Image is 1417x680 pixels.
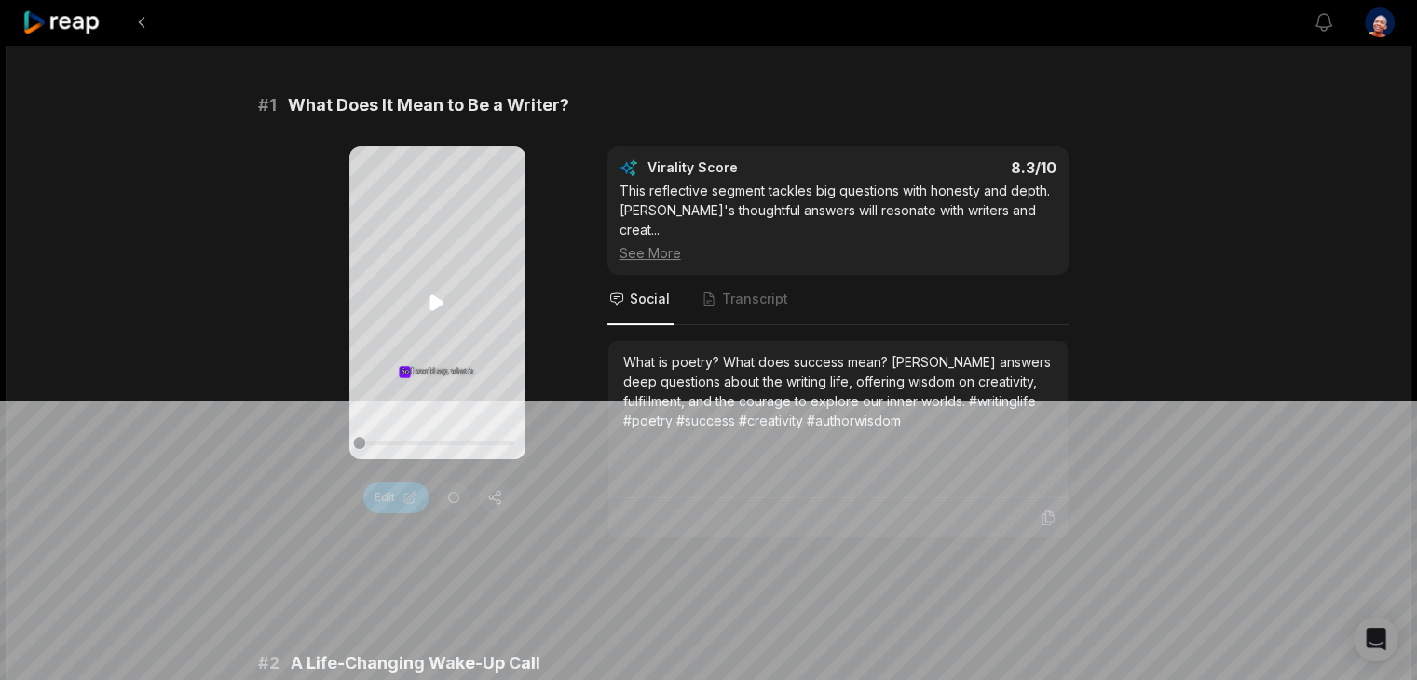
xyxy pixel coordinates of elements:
[630,290,670,308] span: Social
[288,92,569,118] span: What Does It Mean to Be a Writer?
[607,275,1069,325] nav: Tabs
[620,243,1056,263] div: See More
[722,290,788,308] span: Transcript
[647,158,848,177] div: Virality Score
[856,158,1056,177] div: 8.3 /10
[258,92,277,118] span: # 1
[620,181,1056,263] div: This reflective segment tackles big questions with honesty and depth. [PERSON_NAME]'s thoughtful ...
[1354,617,1398,661] div: Open Intercom Messenger
[623,352,1053,430] div: What is poetry? What does success mean? [PERSON_NAME] answers deep questions about the writing li...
